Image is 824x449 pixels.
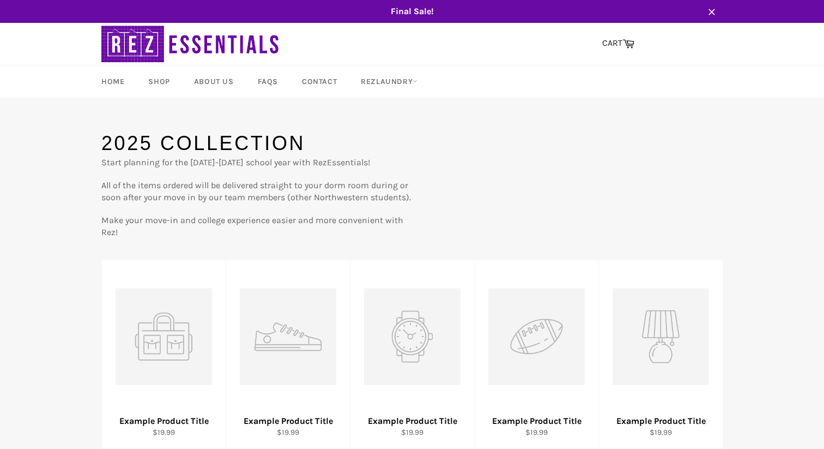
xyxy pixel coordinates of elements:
p: All of the items ordered will be delivered straight to your dorm room during or soon after your m... [101,179,412,203]
div: $19.99 [606,427,716,438]
a: Shop [137,65,180,98]
a: Example Product Title $19.99 [350,260,474,449]
div: Example Product Title [109,415,219,427]
a: Example Product Title $19.99 [101,260,226,449]
p: Make your move-in and college experience easier and more convenient with Rez! [101,214,412,238]
a: Example Product Title $19.99 [474,260,598,449]
a: RezLaundry [350,65,428,98]
div: Example Product Title [606,415,716,427]
a: Contact [291,65,348,98]
a: Home [90,65,135,98]
a: Example Product Title $19.99 [598,260,723,449]
img: RezEssentials [101,23,281,65]
a: About Us [183,65,245,98]
p: Start planning for the [DATE]-[DATE] school year with RezEssentials! [101,157,412,169]
span: Final Sale! [90,5,734,17]
a: FAQs [247,65,289,98]
a: Example Product Title $19.99 [226,260,350,449]
a: CART [597,32,640,55]
div: $19.99 [233,427,343,438]
div: $19.99 [109,427,219,438]
div: Example Product Title [233,415,343,427]
h1: 2025 Collection [101,130,412,157]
